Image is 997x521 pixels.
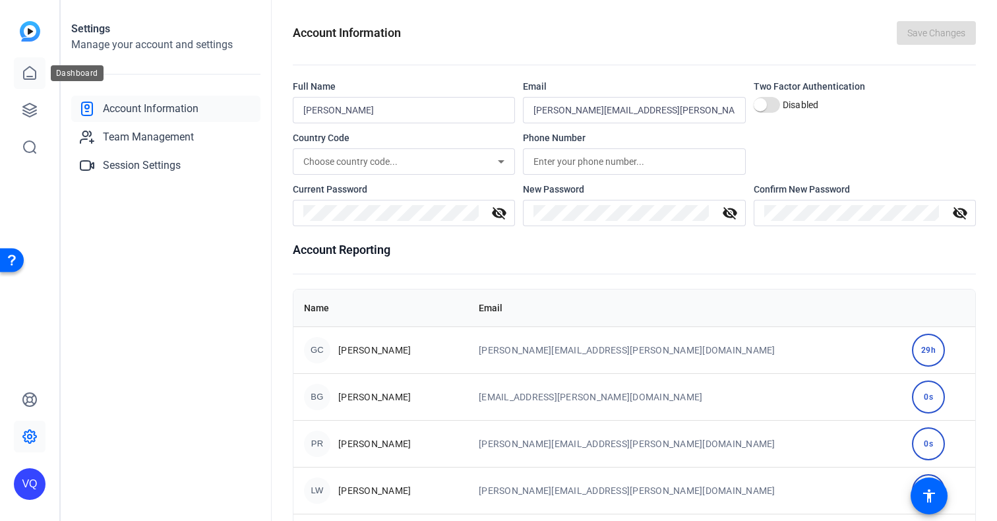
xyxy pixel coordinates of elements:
div: Dashboard [51,65,104,81]
span: [PERSON_NAME] [338,390,411,404]
div: VQ [14,468,45,500]
div: 0s [912,427,945,460]
input: Enter your email... [533,102,735,118]
div: Two Factor Authentication [754,80,976,93]
td: [EMAIL_ADDRESS][PERSON_NAME][DOMAIN_NAME] [468,373,901,420]
h1: Settings [71,21,260,37]
span: [PERSON_NAME] [338,484,411,497]
mat-icon: accessibility [921,488,937,504]
img: blue-gradient.svg [20,21,40,42]
div: Phone Number [523,131,745,144]
span: Choose country code... [303,156,398,167]
span: [PERSON_NAME] [338,344,411,357]
div: BG [304,384,330,410]
span: [PERSON_NAME] [338,437,411,450]
div: 29h [912,334,945,367]
a: Account Information [71,96,260,122]
td: [PERSON_NAME][EMAIL_ADDRESS][PERSON_NAME][DOMAIN_NAME] [468,420,901,467]
mat-icon: visibility_off [944,205,976,221]
div: GC [304,337,330,363]
th: Name [293,290,468,326]
label: Disabled [780,98,819,111]
mat-icon: visibility_off [714,205,746,221]
mat-icon: visibility_off [483,205,515,221]
a: Team Management [71,124,260,150]
input: Enter your phone number... [533,154,735,169]
div: New Password [523,183,745,196]
h1: Account Information [293,24,401,42]
div: Country Code [293,131,515,144]
div: 0s [912,381,945,414]
span: Team Management [103,129,194,145]
td: [PERSON_NAME][EMAIL_ADDRESS][PERSON_NAME][DOMAIN_NAME] [468,467,901,514]
div: PR [304,431,330,457]
td: [PERSON_NAME][EMAIL_ADDRESS][PERSON_NAME][DOMAIN_NAME] [468,326,901,373]
h2: Manage your account and settings [71,37,260,53]
a: Session Settings [71,152,260,179]
h1: Account Reporting [293,241,976,259]
span: Account Information [103,101,198,117]
div: Email [523,80,745,93]
div: LW [304,477,330,504]
div: 1m [912,474,945,507]
div: Confirm New Password [754,183,976,196]
div: Full Name [293,80,515,93]
th: Email [468,290,901,326]
div: Current Password [293,183,515,196]
span: Session Settings [103,158,181,173]
input: Enter your name... [303,102,504,118]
